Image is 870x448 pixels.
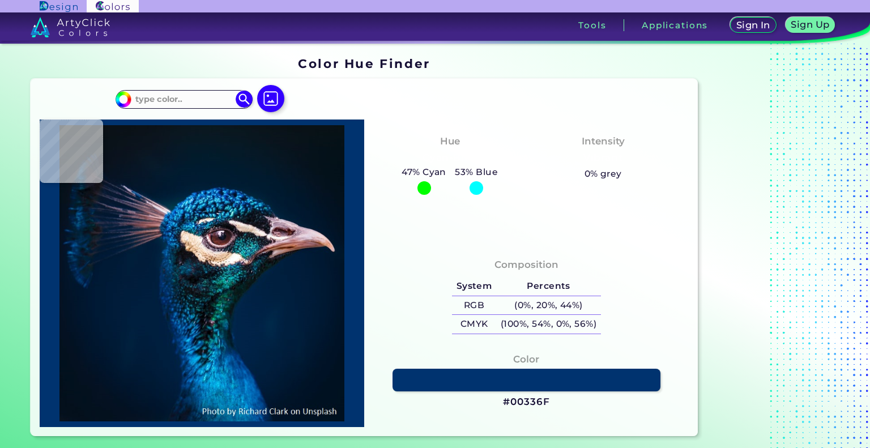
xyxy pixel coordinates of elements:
[788,18,833,32] a: Sign Up
[578,21,606,29] h3: Tools
[31,17,110,37] img: logo_artyclick_colors_white.svg
[397,165,450,180] h5: 47% Cyan
[451,165,502,180] h5: 53% Blue
[578,151,628,165] h3: Vibrant
[452,296,496,315] h5: RGB
[418,151,482,165] h3: Cyan-Blue
[496,315,601,334] h5: (100%, 54%, 0%, 56%)
[496,277,601,296] h5: Percents
[40,1,78,12] img: ArtyClick Design logo
[582,133,625,150] h4: Intensity
[45,125,359,421] img: img_pavlin.jpg
[585,167,622,181] h5: 0% grey
[494,257,558,273] h4: Composition
[513,351,539,368] h4: Color
[452,315,496,334] h5: CMYK
[298,55,430,72] h1: Color Hue Finder
[131,92,237,107] input: type color..
[440,133,460,150] h4: Hue
[503,395,549,409] h3: #00336F
[732,18,774,32] a: Sign In
[737,21,769,29] h5: Sign In
[452,277,496,296] h5: System
[236,91,253,108] img: icon search
[496,296,601,315] h5: (0%, 20%, 44%)
[257,85,284,112] img: icon picture
[792,20,828,29] h5: Sign Up
[642,21,708,29] h3: Applications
